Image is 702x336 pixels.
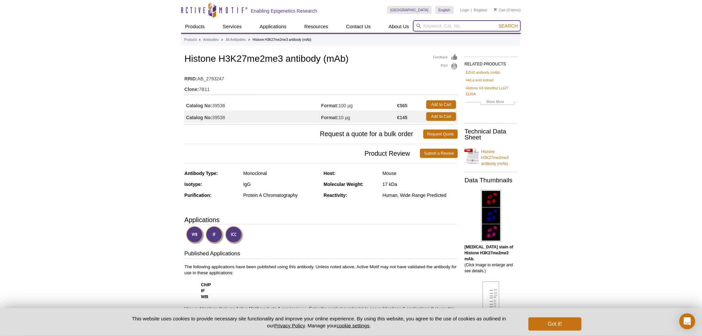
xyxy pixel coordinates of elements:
div: IgG [243,181,318,187]
a: Histone H3K27me2me3 antibody (mAb) [464,145,518,167]
strong: Catalog No: [186,103,212,109]
strong: Host: [324,171,336,176]
a: Products [181,20,209,33]
li: » [199,38,201,42]
button: Got it! [528,317,582,331]
h2: Data Thumbnails [464,177,518,183]
a: About Us [385,20,413,33]
a: Antibodies [203,37,219,43]
button: Search [497,23,520,29]
a: Applications [256,20,291,33]
strong: Molecular Weight: [324,182,364,187]
div: 17 kDa [383,181,458,187]
a: Submit a Review [420,149,458,158]
button: cookie settings [337,323,370,328]
strong: Catalog No: [186,115,212,121]
a: Services [219,20,246,33]
a: Cart [494,8,506,12]
span: Request a quote for a bulk order [184,129,423,139]
img: Immunocytochemistry Validated [225,226,244,244]
strong: €565 [397,103,407,109]
strong: Format: [321,103,338,109]
a: Products [184,37,197,43]
a: All Antibodies [226,37,246,43]
li: Histone H3K27me2me3 antibody (mAb) [253,38,312,42]
a: HeLa acid extract [466,77,494,83]
a: Print [433,63,458,70]
div: Monoclonal [243,170,318,176]
img: Histone H3K27me2me3 antibody (mAb) tested by Western blot. [483,282,499,333]
a: Login [460,8,469,12]
a: Add to Cart [426,112,456,121]
input: Keyword, Cat. No. [413,20,521,32]
a: Feedback [433,54,458,61]
span: Search [499,23,518,29]
img: Western Blot Validated [186,226,204,244]
strong: Purification: [184,193,212,198]
h2: RELATED PRODUCTS [464,56,518,68]
img: Histone H3K27me2me3 antibody (mAb) tested by immunofluorescence. [481,190,501,242]
b: [MEDICAL_DATA] stain of Histone H3K27me2me3 mAb. [464,245,513,261]
td: 39538 [184,111,321,123]
a: here [298,306,307,311]
div: Mouse [383,170,458,176]
li: » [248,38,250,42]
p: (Click image to enlarge and see details.) [464,244,518,274]
a: Privacy Policy [274,323,305,328]
td: 39536 [184,99,321,111]
h2: Enabling Epigenetics Research [251,8,317,14]
strong: Reactivity: [324,193,347,198]
strong: RRID: [184,76,197,82]
strong: Format: [321,115,338,121]
h2: Technical Data Sheet [464,128,518,140]
h3: Applications [184,215,458,225]
strong: Antibody Type: [184,171,218,176]
td: AB_2793247 [184,72,458,82]
h3: Published Applications [184,250,458,259]
strong: WB [201,294,208,299]
a: English [435,6,454,14]
a: Add to Cart [426,100,456,109]
img: Immunofluorescence Validated [206,226,224,244]
a: Request Quote [423,129,458,139]
a: Register [474,8,487,12]
div: Open Intercom Messenger [679,313,695,329]
strong: Isotype: [184,182,202,187]
strong: €145 [397,115,407,121]
a: Resources [301,20,332,33]
td: 100 µg [321,99,397,111]
span: Product Review [184,149,420,158]
strong: ChIP [201,282,211,287]
td: 10 µg [321,111,397,123]
td: 7B11 [184,82,458,93]
strong: IF [201,288,205,293]
div: Protein A Chromatography [243,192,318,198]
img: Your Cart [494,8,497,11]
li: (0 items) [494,6,521,14]
a: Show More [466,99,516,106]
div: Human, Wide Range Predicted [383,192,458,198]
a: Contact Us [342,20,375,33]
a: Histone H3 trimethyl Lys27 ELISA [466,85,516,97]
p: The following applications have been published using this antibody. Unless noted above, Active Mo... [184,264,458,318]
li: » [221,38,223,42]
a: [GEOGRAPHIC_DATA] [387,6,432,14]
p: This website uses cookies to provide necessary site functionality and improve your online experie... [120,315,518,329]
strong: Clone: [184,86,199,92]
a: EZH2 antibody (mAb) [466,69,500,75]
li: | [471,6,472,14]
h1: Histone H3K27me2me3 antibody (mAb) [184,54,458,65]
